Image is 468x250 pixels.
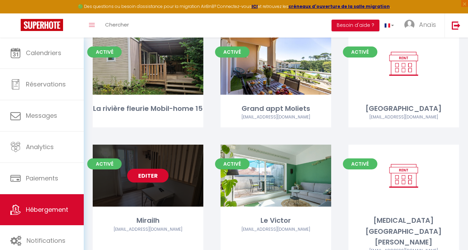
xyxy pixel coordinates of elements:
a: créneaux d'ouverture de la salle migration [288,3,390,9]
span: Notifications [27,236,65,245]
span: Messages [26,111,57,120]
button: Besoin d'aide ? [332,20,379,31]
iframe: Chat [439,219,463,245]
div: [MEDICAL_DATA] [GEOGRAPHIC_DATA][PERSON_NAME] [348,215,459,248]
span: Analytics [26,143,54,151]
div: La rivière fleurie Mobil-home 15 [93,103,203,114]
div: Airbnb [93,226,203,233]
span: Paiements [26,174,58,183]
span: Hébergement [26,205,68,214]
div: Le Victor [221,215,331,226]
div: Mirailh [93,215,203,226]
div: Grand appt Moliets [221,103,331,114]
a: ... Anaïs [399,13,445,38]
a: ICI [252,3,258,9]
span: Activé [343,46,377,58]
button: Ouvrir le widget de chat LiveChat [6,3,26,23]
img: logout [452,21,460,30]
span: Activé [87,158,122,169]
div: Airbnb [348,114,459,121]
img: ... [404,20,415,30]
span: Chercher [105,21,129,28]
a: Editer [127,169,169,183]
span: Calendriers [26,49,61,57]
img: Super Booking [21,19,63,31]
span: Réservations [26,80,66,88]
span: Anaïs [419,20,436,29]
span: Activé [343,158,377,169]
span: Activé [215,158,250,169]
div: Airbnb [221,226,331,233]
a: Chercher [100,13,134,38]
span: Activé [87,46,122,58]
div: [GEOGRAPHIC_DATA] [348,103,459,114]
span: Activé [215,46,250,58]
div: Airbnb [221,114,331,121]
